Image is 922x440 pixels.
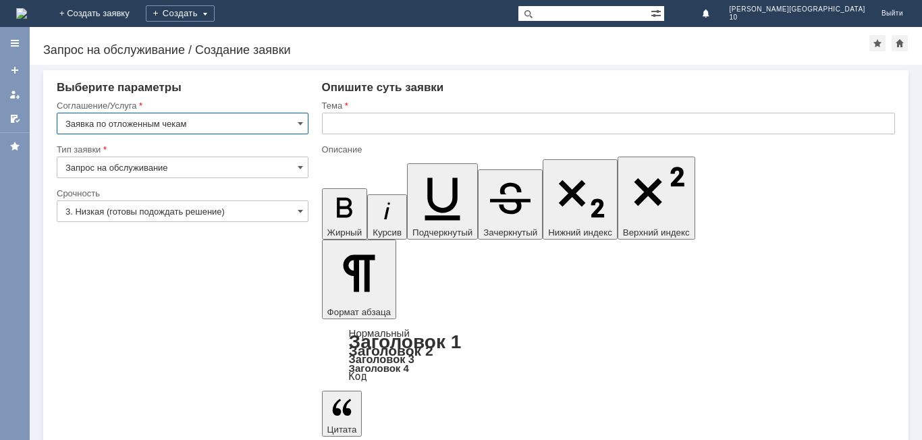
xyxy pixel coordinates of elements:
a: Заголовок 1 [349,331,462,352]
a: Перейти на домашнюю страницу [16,8,27,19]
div: Добавить в избранное [869,35,886,51]
span: Нижний индекс [548,227,612,238]
div: Описание [322,145,892,154]
span: Зачеркнутый [483,227,537,238]
span: Подчеркнутый [412,227,472,238]
span: Жирный [327,227,362,238]
span: Цитата [327,424,357,435]
button: Зачеркнутый [478,169,543,240]
button: Жирный [322,188,368,240]
button: Нижний индекс [543,159,618,240]
button: Цитата [322,391,362,437]
a: Заголовок 3 [349,353,414,365]
div: Тема [322,101,892,110]
div: Соглашение/Услуга [57,101,306,110]
span: Опишите суть заявки [322,81,444,94]
img: logo [16,8,27,19]
a: Мои заявки [4,84,26,105]
div: Сделать домашней страницей [892,35,908,51]
a: Код [349,370,367,383]
span: Курсив [373,227,402,238]
a: Заголовок 2 [349,343,433,358]
a: Заголовок 4 [349,362,409,374]
span: Расширенный поиск [651,6,664,19]
a: Мои согласования [4,108,26,130]
div: Создать [146,5,215,22]
a: Создать заявку [4,59,26,81]
a: Нормальный [349,327,410,339]
span: 10 [730,13,865,22]
button: Верхний индекс [618,157,695,240]
span: Формат абзаца [327,307,391,317]
button: Формат абзаца [322,240,396,319]
div: Тип заявки [57,145,306,154]
div: Формат абзаца [322,329,895,381]
div: Срочность [57,189,306,198]
div: Запрос на обслуживание / Создание заявки [43,43,869,57]
span: Выберите параметры [57,81,182,94]
button: Курсив [367,194,407,240]
span: Верхний индекс [623,227,690,238]
button: Подчеркнутый [407,163,478,240]
span: [PERSON_NAME][GEOGRAPHIC_DATA] [730,5,865,13]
